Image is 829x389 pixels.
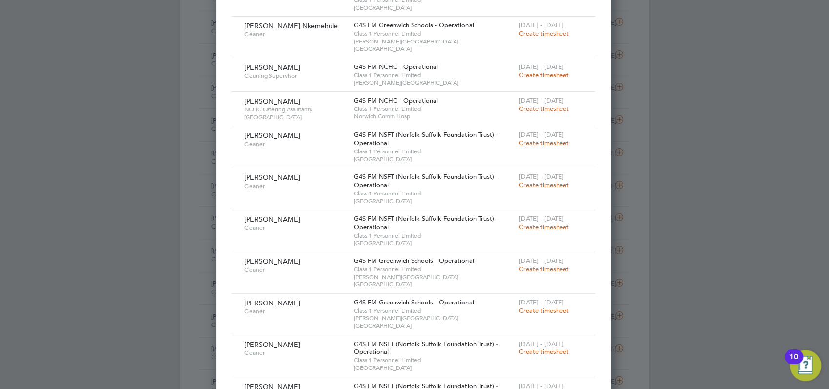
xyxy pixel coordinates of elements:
[244,106,347,121] span: NCHC Catering Assistants - [GEOGRAPHIC_DATA]
[244,173,300,182] span: [PERSON_NAME]
[244,72,347,80] span: Cleaning Supervisor
[354,314,514,329] span: [PERSON_NAME][GEOGRAPHIC_DATA] [GEOGRAPHIC_DATA]
[354,148,514,155] span: Class 1 Personnel Limited
[354,298,474,306] span: G4S FM Greenwich Schools - Operational
[244,224,347,232] span: Cleaner
[244,307,347,315] span: Cleaner
[519,257,564,265] span: [DATE] - [DATE]
[354,105,514,113] span: Class 1 Personnel Limited
[519,105,569,113] span: Create timesheet
[244,299,300,307] span: [PERSON_NAME]
[354,239,514,247] span: [GEOGRAPHIC_DATA]
[519,306,569,315] span: Create timesheet
[354,273,514,288] span: [PERSON_NAME][GEOGRAPHIC_DATA] [GEOGRAPHIC_DATA]
[519,96,564,105] span: [DATE] - [DATE]
[354,173,497,189] span: G4S FM NSFT (Norfolk Suffolk Foundation Trust) - Operational
[354,96,438,105] span: G4S FM NCHC - Operational
[519,173,564,181] span: [DATE] - [DATE]
[354,63,438,71] span: G4S FM NCHC - Operational
[354,4,514,12] span: [GEOGRAPHIC_DATA]
[354,155,514,163] span: [GEOGRAPHIC_DATA]
[519,265,569,273] span: Create timesheet
[519,139,569,147] span: Create timesheet
[354,71,514,79] span: Class 1 Personnel Limited
[244,349,347,357] span: Cleaner
[354,364,514,372] span: [GEOGRAPHIC_DATA]
[244,215,300,224] span: [PERSON_NAME]
[519,63,564,71] span: [DATE] - [DATE]
[354,257,474,265] span: G4S FM Greenwich Schools - Operational
[244,131,300,140] span: [PERSON_NAME]
[354,232,514,239] span: Class 1 Personnel Limited
[354,340,497,356] span: G4S FM NSFT (Norfolk Suffolk Foundation Trust) - Operational
[519,130,564,139] span: [DATE] - [DATE]
[354,21,474,29] span: G4S FM Greenwich Schools - Operational
[519,298,564,306] span: [DATE] - [DATE]
[519,215,564,223] span: [DATE] - [DATE]
[244,22,338,30] span: [PERSON_NAME] Nkemehule
[354,356,514,364] span: Class 1 Personnel Limited
[354,307,514,315] span: Class 1 Personnel Limited
[354,190,514,197] span: Class 1 Personnel Limited
[519,71,569,79] span: Create timesheet
[354,130,497,147] span: G4S FM NSFT (Norfolk Suffolk Foundation Trust) - Operational
[354,197,514,205] span: [GEOGRAPHIC_DATA]
[244,266,347,274] span: Cleaner
[354,265,514,273] span: Class 1 Personnel Limited
[354,79,514,86] span: [PERSON_NAME][GEOGRAPHIC_DATA]
[244,30,347,38] span: Cleaner
[519,21,564,29] span: [DATE] - [DATE]
[354,30,514,38] span: Class 1 Personnel Limited
[244,257,300,266] span: [PERSON_NAME]
[790,350,821,381] button: Open Resource Center, 10 new notifications
[519,181,569,189] span: Create timesheet
[789,357,798,369] div: 10
[519,340,564,348] span: [DATE] - [DATE]
[244,63,300,72] span: [PERSON_NAME]
[354,215,497,231] span: G4S FM NSFT (Norfolk Suffolk Foundation Trust) - Operational
[244,140,347,148] span: Cleaner
[354,38,514,53] span: [PERSON_NAME][GEOGRAPHIC_DATA] [GEOGRAPHIC_DATA]
[244,97,300,106] span: [PERSON_NAME]
[519,347,569,356] span: Create timesheet
[244,182,347,190] span: Cleaner
[354,112,514,120] span: Norwich Comm Hosp
[244,340,300,349] span: [PERSON_NAME]
[519,223,569,231] span: Create timesheet
[519,29,569,38] span: Create timesheet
